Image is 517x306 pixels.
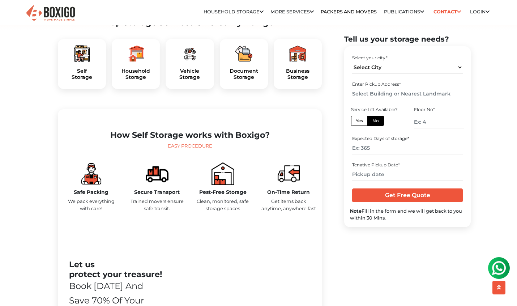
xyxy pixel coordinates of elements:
[129,189,184,195] h5: Secure Transport
[25,4,76,22] img: Boxigo
[352,188,462,202] input: Get Free Quote
[414,116,464,128] input: Ex: 4
[181,45,198,62] img: boxigo_packers_and_movers_plan
[352,54,462,61] div: Select your city
[226,68,262,80] a: DocumentStorage
[69,260,163,279] h2: Let us protect your treasure!
[226,68,262,80] h5: Document Storage
[350,208,362,213] b: Note
[146,162,168,185] img: boxigo_packers_and_movers_compare
[261,189,316,195] h5: On-Time Return
[64,189,119,195] h5: Safe Packing
[270,9,314,14] a: More services
[344,35,471,43] h2: Tell us your storage needs?
[211,162,234,185] img: boxigo_packers_and_movers_book
[367,116,384,126] label: No
[171,68,208,80] a: VehicleStorage
[117,68,154,80] h5: Household Storage
[73,45,91,62] img: boxigo_packers_and_movers_plan
[470,9,490,14] a: Login
[351,116,368,126] label: Yes
[277,162,300,185] img: boxigo_packers_and_movers_move
[195,198,250,212] p: Clean, monitored, safe storage spaces
[431,6,463,17] a: Contact
[127,45,145,62] img: boxigo_packers_and_movers_plan
[7,7,22,22] img: whatsapp-icon.svg
[64,68,100,80] h5: Self Storage
[235,45,252,62] img: boxigo_packers_and_movers_plan
[261,198,316,212] p: Get items back anytime, anywhere fast
[64,143,316,150] div: Easy Procedure
[117,68,154,80] a: HouseholdStorage
[384,9,424,14] a: Publications
[350,207,465,221] div: Fill in the form and we will get back to you within 30 Mins.
[204,9,264,14] a: Household Storage
[351,106,401,113] div: Service Lift Available?
[352,142,462,154] input: Ex: 365
[492,281,505,294] button: scroll up
[321,9,377,14] a: Packers and Movers
[64,130,316,140] h2: How Self Storage works with Boxigo?
[352,135,462,142] div: Expected Days of storage
[352,168,462,181] input: Pickup date
[64,198,119,212] p: We pack everything with care!
[80,162,103,185] img: boxigo_storage_plan
[195,189,250,195] h5: Pest-Free Storage
[129,198,184,212] p: Trained movers ensure safe transit.
[414,106,464,113] div: Floor No
[352,162,462,168] div: Tenative Pickup Date
[171,68,208,80] h5: Vehicle Storage
[64,68,100,80] a: SelfStorage
[289,45,306,62] img: boxigo_packers_and_movers_plan
[279,68,316,80] a: BusinessStorage
[279,68,316,80] h5: Business Storage
[352,81,462,88] div: Enter Pickup Address
[352,88,462,100] input: Select Building or Nearest Landmark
